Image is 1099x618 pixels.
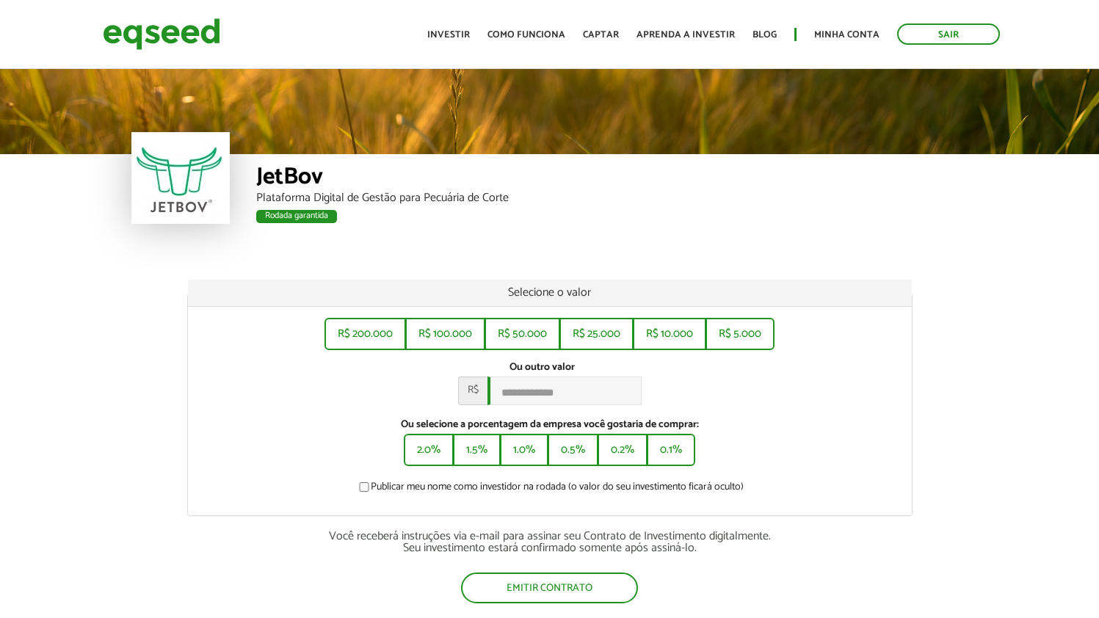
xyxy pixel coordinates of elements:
button: 0.1% [647,434,695,466]
button: R$ 10.000 [633,318,706,350]
button: R$ 100.000 [405,318,485,350]
a: Como funciona [487,30,565,40]
a: Blog [752,30,777,40]
button: R$ 200.000 [324,318,406,350]
a: Captar [583,30,619,40]
label: Ou outro valor [509,363,575,373]
button: Emitir contrato [461,572,638,603]
input: Publicar meu nome como investidor na rodada (o valor do seu investimento ficará oculto) [351,482,377,492]
button: 1.5% [453,434,501,466]
button: 0.2% [598,434,648,466]
label: Ou selecione a porcentagem da empresa você gostaria de comprar: [199,420,901,430]
button: R$ 50.000 [485,318,560,350]
div: Rodada garantida [256,210,337,223]
button: 0.5% [548,434,598,466]
img: EqSeed [103,15,220,54]
div: Você receberá instruções via e-mail para assinar seu Contrato de Investimento digitalmente. Seu i... [187,531,913,554]
span: R$ [458,377,487,405]
label: Publicar meu nome como investidor na rodada (o valor do seu investimento ficará oculto) [356,482,744,497]
a: Aprenda a investir [636,30,735,40]
button: 2.0% [404,434,454,466]
div: Plataforma Digital de Gestão para Pecuária de Corte [256,192,968,204]
div: JetBov [256,165,968,192]
button: R$ 5.000 [706,318,775,350]
a: Sair [897,23,1000,45]
button: 1.0% [500,434,548,466]
a: Minha conta [814,30,879,40]
span: Selecione o valor [508,283,591,302]
a: Investir [427,30,470,40]
button: R$ 25.000 [559,318,634,350]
